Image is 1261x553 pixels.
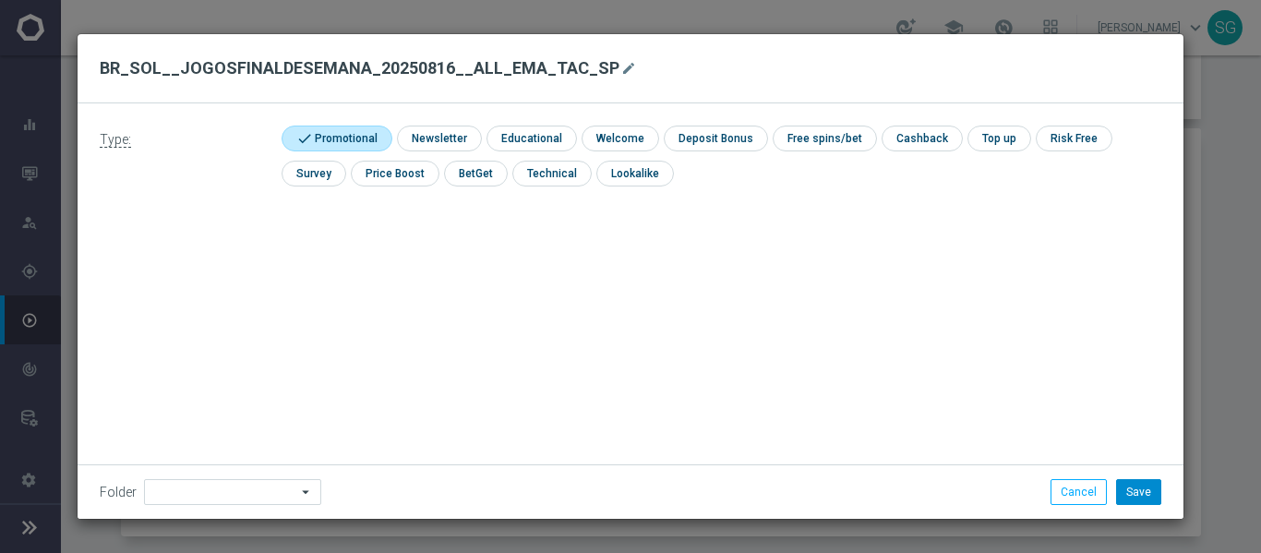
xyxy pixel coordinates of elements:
i: mode_edit [621,61,636,76]
span: Type: [100,132,131,148]
i: arrow_drop_down [297,480,316,504]
button: Cancel [1051,479,1107,505]
button: Save [1116,479,1161,505]
button: mode_edit [619,57,643,79]
label: Folder [100,485,137,500]
h2: BR_SOL__JOGOSFINALDESEMANA_20250816__ALL_EMA_TAC_SP [100,57,619,79]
